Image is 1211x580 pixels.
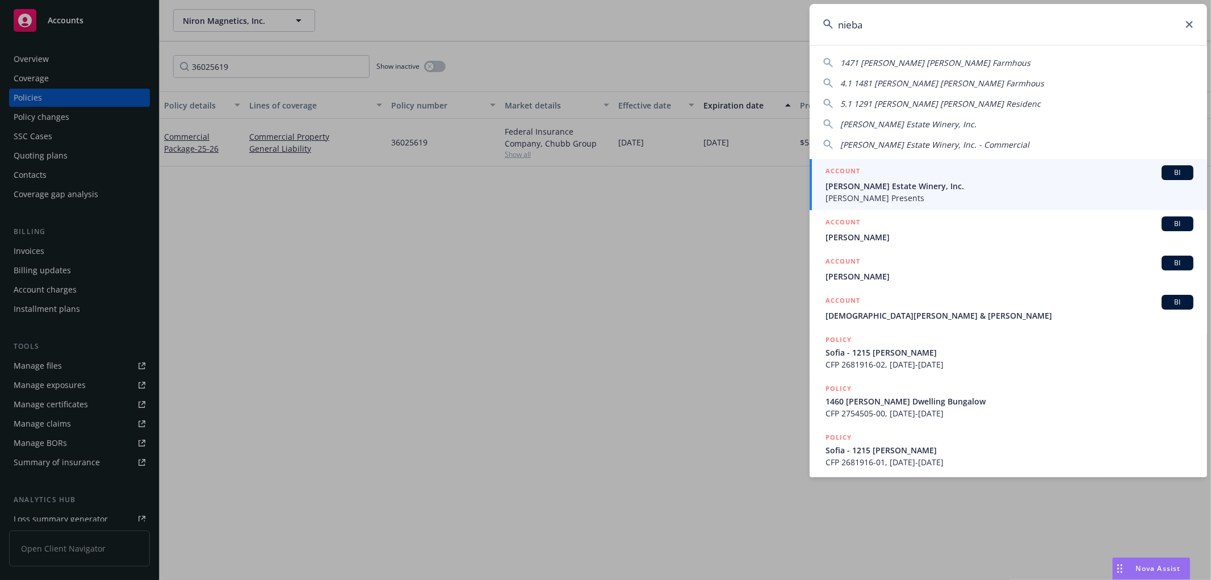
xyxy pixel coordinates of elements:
h5: ACCOUNT [826,256,860,269]
input: Search... [810,4,1207,45]
span: Sofia - 1215 [PERSON_NAME] [826,347,1193,358]
span: [PERSON_NAME] [826,270,1193,282]
span: Sofia - 1215 [PERSON_NAME] [826,444,1193,456]
a: ACCOUNTBI[PERSON_NAME] Estate Winery, Inc.[PERSON_NAME] Presents [810,159,1207,210]
span: CFP 2681916-01, [DATE]-[DATE] [826,456,1193,468]
span: 5.1 1291 [PERSON_NAME] [PERSON_NAME] Residenc [840,98,1041,109]
a: ACCOUNTBI[PERSON_NAME] [810,249,1207,289]
span: [PERSON_NAME] [826,231,1193,243]
h5: POLICY [826,432,852,443]
span: BI [1166,168,1189,178]
a: POLICY1460 [PERSON_NAME] Dwelling BungalowCFP 2754505-00, [DATE]-[DATE] [810,377,1207,425]
a: POLICYSofia - 1215 [PERSON_NAME]CFP 2681916-02, [DATE]-[DATE] [810,328,1207,377]
span: BI [1166,219,1189,229]
span: CFP 2681916-02, [DATE]-[DATE] [826,358,1193,370]
span: [DEMOGRAPHIC_DATA][PERSON_NAME] & [PERSON_NAME] [826,310,1193,322]
span: [PERSON_NAME] Presents [826,192,1193,204]
div: Drag to move [1113,558,1127,579]
h5: ACCOUNT [826,295,860,308]
span: [PERSON_NAME] Estate Winery, Inc. [826,180,1193,192]
span: [PERSON_NAME] Estate Winery, Inc. - Commercial [840,139,1029,150]
span: 1471 [PERSON_NAME] [PERSON_NAME] Farmhous [840,57,1030,68]
a: ACCOUNTBI[PERSON_NAME] [810,210,1207,249]
a: POLICYSofia - 1215 [PERSON_NAME]CFP 2681916-01, [DATE]-[DATE] [810,425,1207,474]
h5: ACCOUNT [826,216,860,230]
button: Nova Assist [1112,557,1191,580]
span: [PERSON_NAME] Estate Winery, Inc. [840,119,977,130]
span: BI [1166,297,1189,307]
span: BI [1166,258,1189,268]
h5: POLICY [826,334,852,345]
h5: ACCOUNT [826,165,860,179]
span: 1460 [PERSON_NAME] Dwelling Bungalow [826,395,1193,407]
span: CFP 2754505-00, [DATE]-[DATE] [826,407,1193,419]
h5: POLICY [826,383,852,394]
a: ACCOUNTBI[DEMOGRAPHIC_DATA][PERSON_NAME] & [PERSON_NAME] [810,289,1207,328]
span: Nova Assist [1136,564,1181,573]
span: 4.1 1481 [PERSON_NAME] [PERSON_NAME] Farmhous [840,78,1044,89]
